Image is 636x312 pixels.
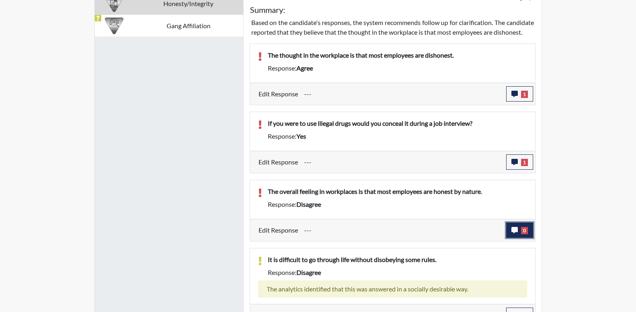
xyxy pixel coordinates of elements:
[298,154,506,170] div: Update the test taker's response, the change might impact the score
[296,200,321,208] span: disagree
[259,86,298,102] label: Edit Response
[506,223,533,238] button: 0
[250,5,285,15] h5: Summary:
[521,159,528,166] span: 1
[506,86,533,102] button: 1
[258,281,527,297] div: The analytics identified that this was answered in a socially desirable way.
[262,200,533,209] div: Response:
[134,15,243,37] td: Gang Affiliation
[296,268,321,276] span: disagree
[259,223,298,238] label: Edit Response
[521,227,528,234] span: 0
[268,255,527,264] p: It is difficult to go through life without disobeying some rules.
[262,63,533,73] div: Response:
[259,154,298,170] label: Edit Response
[268,119,527,128] p: If you were to use illegal drugs would you conceal it during a job interview?
[298,223,506,238] div: Update the test taker's response, the change might impact the score
[506,154,533,170] button: 1
[296,132,306,140] span: yes
[268,50,527,60] p: The thought in the workplace is that most employees are dishonest.
[298,86,506,102] div: Update the test taker's response, the change might impact the score
[296,64,313,72] span: agree
[251,18,534,37] p: Based on the candidate's responses, the system recommends follow up for clarification. The candid...
[262,268,533,277] div: Response:
[262,131,533,141] div: Response:
[268,187,527,196] p: The overall feeling in workplaces is that most employees are honest by nature.
[105,17,123,35] img: CATEGORY%20ICON-02.2c5dd649.png
[521,91,528,98] span: 1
